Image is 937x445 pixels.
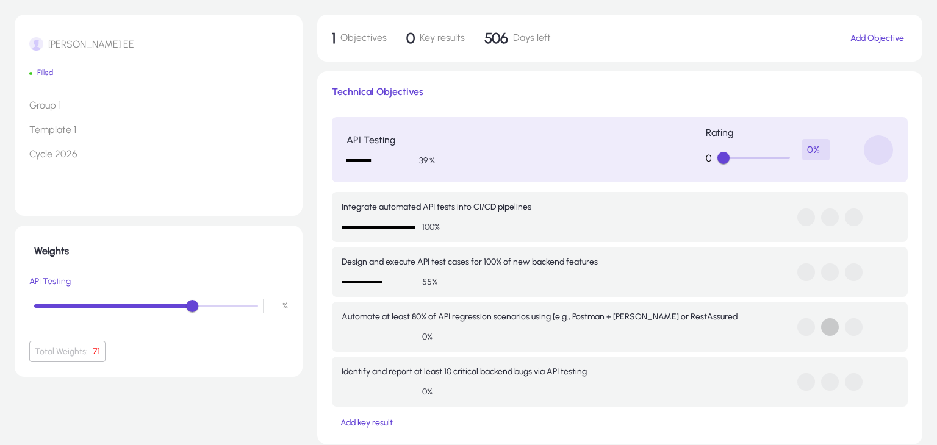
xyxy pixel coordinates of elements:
p: API Testing [346,134,435,146]
p: Automate at least 80% of API regression scenarios using [e.g., Postman + [PERSON_NAME] or RestAss... [342,311,738,322]
p: 0% [422,332,433,342]
button: Save [239,340,288,362]
b: 0 [406,29,415,47]
p: Rating [706,127,795,138]
p: 55% [422,277,437,287]
button: Submit for approval [29,179,124,201]
button: Add Objective [842,32,908,45]
p: Group 1 [29,96,288,111]
p: [PERSON_NAME] EE [48,38,134,50]
p: Identify and report at least 10 critical backend bugs via API testing [342,366,587,377]
img: default-user.png [29,37,43,51]
p: 0% [422,386,433,397]
p: Days left [484,29,551,47]
b: 506 [484,29,508,47]
p: Template 1 [29,121,288,135]
p: Total Weights: [29,341,106,362]
p: Key results [406,29,465,47]
p: Design and execute API test cases for 100% of new backend features [342,257,598,267]
label: Technical Objectives [332,86,908,98]
p: Integrate automated API tests into CI/CD pipelines [342,202,531,212]
p: Objectives [332,29,387,47]
span: 71 [93,346,100,357]
span: Submit for approval [39,185,114,196]
button: 0% [802,139,830,160]
span: Save [254,346,273,357]
h5: Weights [29,240,288,257]
label: 0 [706,152,712,164]
label: API Testing [29,276,288,287]
p: Filled [29,68,288,77]
p: Cycle 2026 [29,145,288,160]
p: 100% [422,222,440,232]
b: 1 [332,29,336,47]
button: Add key result [332,416,397,430]
input: % [263,299,282,313]
label: % [263,299,288,313]
span: 39 % [419,155,435,166]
